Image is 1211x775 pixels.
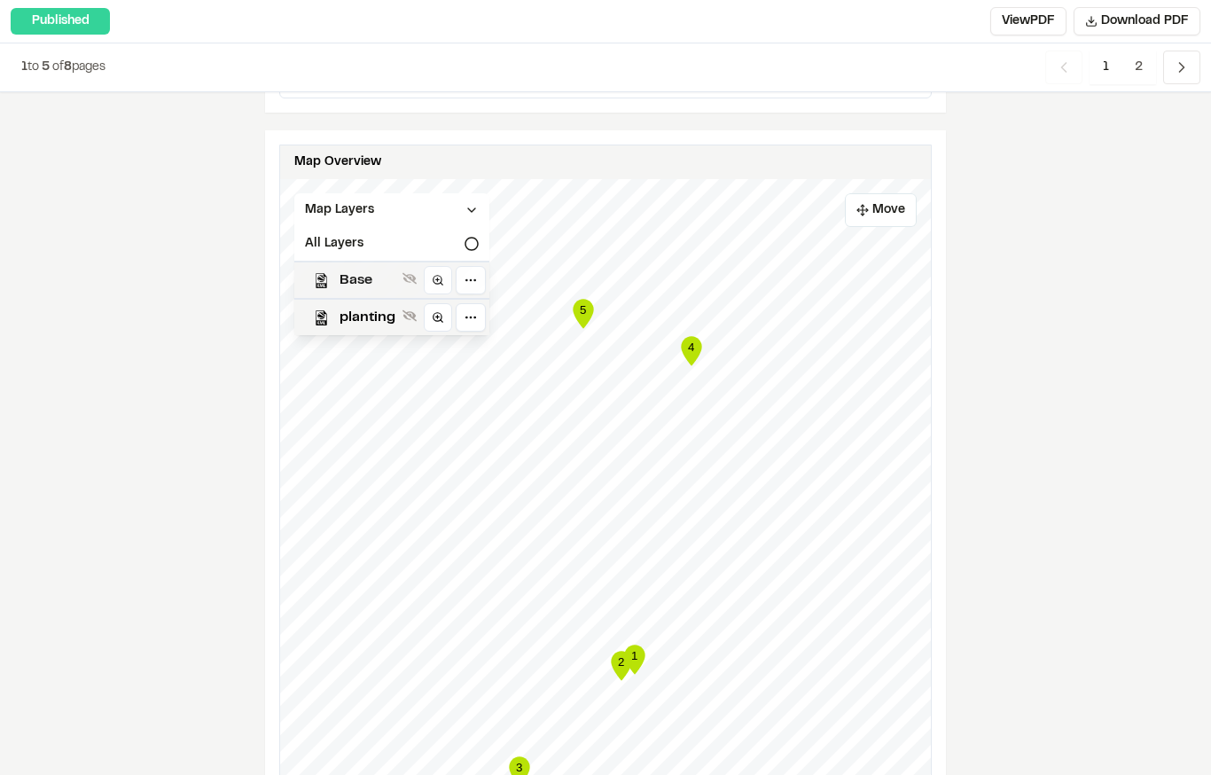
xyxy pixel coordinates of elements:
[11,8,110,35] div: Published
[1074,7,1200,35] button: Download PDF
[631,649,637,662] text: 1
[621,642,648,677] div: Map marker
[305,200,374,220] span: Map Layers
[424,266,452,294] a: Zoom to layer
[608,648,635,684] div: Map marker
[1045,51,1200,84] nav: Navigation
[688,341,695,354] text: 4
[1101,12,1189,31] span: Download PDF
[294,227,489,261] div: All Layers
[845,193,917,227] button: Move
[516,761,522,774] text: 3
[314,273,329,288] img: kml_black_icon64.png
[618,655,624,669] text: 2
[42,62,50,73] span: 5
[21,58,105,77] p: to of pages
[1090,51,1122,84] span: 1
[580,303,586,317] text: 5
[990,7,1066,35] button: ViewPDF
[399,268,420,289] button: Show layer
[21,62,27,73] span: 1
[340,307,395,328] span: planting
[678,333,705,369] div: Map marker
[399,305,420,326] button: Show layer
[340,270,395,291] span: Base
[314,310,329,325] img: kml_black_icon64.png
[1121,51,1156,84] span: 2
[294,153,381,172] div: Map Overview
[570,296,597,332] div: Map marker
[424,303,452,332] a: Zoom to layer
[64,62,72,73] span: 8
